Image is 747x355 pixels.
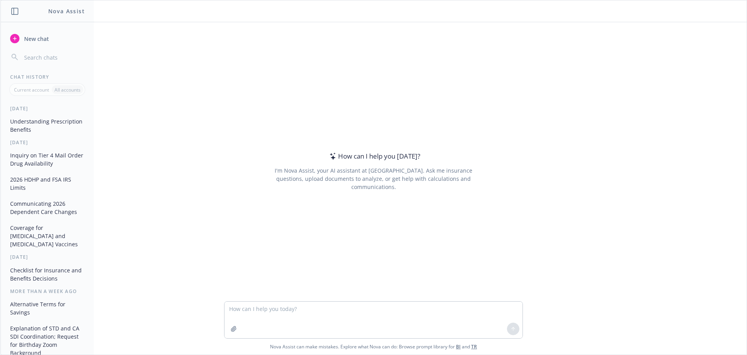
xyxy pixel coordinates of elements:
[7,264,88,285] button: Checklist for Insurance and Benefits Decisions
[1,288,94,295] div: More than a week ago
[327,151,420,161] div: How can I help you [DATE]?
[7,149,88,170] button: Inquiry on Tier 4 Mail Order Drug Availability
[7,221,88,251] button: Coverage for [MEDICAL_DATA] and [MEDICAL_DATA] Vaccines
[7,173,88,194] button: 2026 HDHP and FSA IRS Limits
[4,339,743,355] span: Nova Assist can make mistakes. Explore what Nova can do: Browse prompt library for and
[23,52,84,63] input: Search chats
[7,32,88,46] button: New chat
[1,254,94,260] div: [DATE]
[54,87,81,93] p: All accounts
[1,139,94,146] div: [DATE]
[7,115,88,136] button: Understanding Prescription Benefits
[1,105,94,112] div: [DATE]
[471,343,477,350] a: TR
[456,343,461,350] a: BI
[7,197,88,218] button: Communicating 2026 Dependent Care Changes
[23,35,49,43] span: New chat
[48,7,85,15] h1: Nova Assist
[1,74,94,80] div: Chat History
[264,166,483,191] div: I'm Nova Assist, your AI assistant at [GEOGRAPHIC_DATA]. Ask me insurance questions, upload docum...
[7,298,88,319] button: Alternative Terms for Savings
[14,87,49,93] p: Current account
